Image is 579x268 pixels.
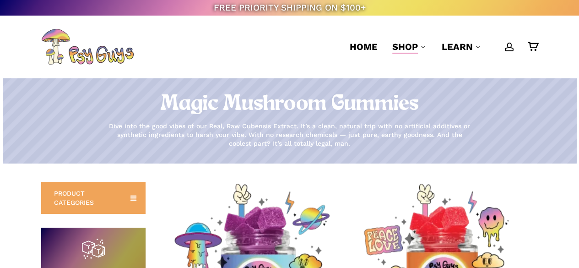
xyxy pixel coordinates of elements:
[528,42,538,52] a: Cart
[41,28,134,65] img: PsyGuys
[41,182,146,214] a: PRODUCT CATEGORIES
[392,40,427,53] a: Shop
[342,16,538,78] nav: Main Menu
[54,189,119,207] span: PRODUCT CATEGORIES
[442,40,482,53] a: Learn
[350,41,378,52] span: Home
[107,122,473,148] p: Dive into the good vibes of our Real, Raw Cubensis Extract. It’s a clean, natural trip with no ar...
[442,41,473,52] span: Learn
[392,41,418,52] span: Shop
[350,40,378,53] a: Home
